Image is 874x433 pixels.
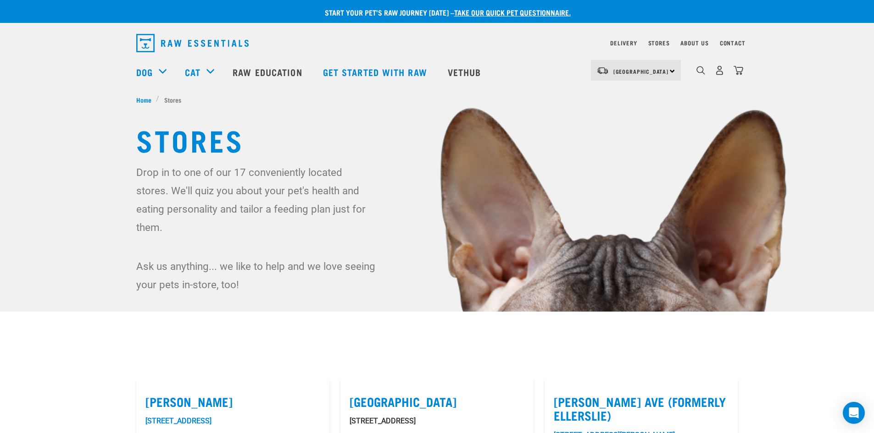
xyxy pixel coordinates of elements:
p: Ask us anything... we like to help and we love seeing your pets in-store, too! [136,257,377,294]
img: home-icon@2x.png [734,66,743,75]
a: Raw Education [223,54,313,90]
a: Delivery [610,41,637,44]
label: [PERSON_NAME] [145,395,320,409]
a: Dog [136,65,153,79]
a: Contact [720,41,746,44]
span: [GEOGRAPHIC_DATA] [613,70,669,73]
a: About Us [680,41,708,44]
nav: dropdown navigation [129,30,746,56]
a: Vethub [439,54,493,90]
a: Get started with Raw [314,54,439,90]
p: Drop in to one of our 17 conveniently located stores. We'll quiz you about your pet's health and ... [136,163,377,236]
nav: breadcrumbs [136,95,738,104]
span: Home [136,95,151,104]
img: home-icon-1@2x.png [696,66,705,75]
a: Cat [185,65,200,79]
a: [STREET_ADDRESS] [145,417,212,425]
p: [STREET_ADDRESS] [350,416,524,427]
a: Home [136,95,156,104]
div: Open Intercom Messenger [843,402,865,424]
img: Raw Essentials Logo [136,34,249,52]
img: van-moving.png [596,66,609,75]
img: user.png [715,66,724,75]
a: take our quick pet questionnaire. [454,10,571,14]
h1: Stores [136,123,738,156]
label: [PERSON_NAME] Ave (Formerly Ellerslie) [554,395,729,422]
label: [GEOGRAPHIC_DATA] [350,395,524,409]
a: Stores [648,41,670,44]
